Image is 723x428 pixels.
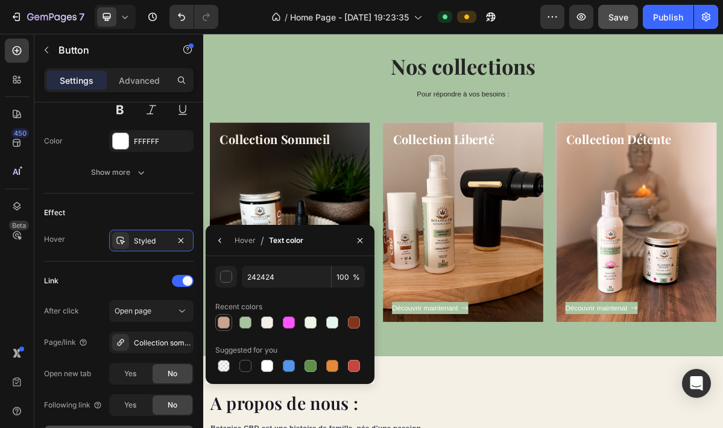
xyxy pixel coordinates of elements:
[44,400,103,411] div: Following link
[353,272,360,283] span: %
[44,162,194,183] button: Show more
[22,134,219,159] h3: Collection Sommeil
[79,10,84,24] p: 7
[124,368,136,379] span: Yes
[169,5,218,29] div: Undo/Redo
[44,368,91,379] div: Open new tab
[215,345,277,356] div: Suggested for you
[44,306,79,316] div: After click
[263,134,461,159] h3: Collection Liberté
[10,76,713,93] p: Pour répondre à vos besoins :
[285,11,288,24] span: /
[44,234,65,245] div: Hover
[44,207,65,218] div: Effect
[109,300,194,322] button: Open page
[260,233,264,248] span: /
[168,400,177,411] span: No
[203,34,723,428] iframe: Design area
[215,301,262,312] div: Recent colors
[263,373,355,391] p: Découvrir maintenant
[504,134,702,159] h3: Collection Détente
[653,11,683,24] div: Publish
[682,369,711,398] div: Open Intercom Messenger
[44,337,88,348] div: Page/link
[504,373,605,391] a: Découvrir maintenat
[11,128,29,138] div: 450
[58,43,161,57] p: Button
[134,236,169,247] div: Styled
[9,25,715,65] h2: Nos collections
[37,356,64,367] div: Button
[643,5,693,29] button: Publish
[134,338,191,348] div: Collection sommeil
[91,166,147,178] div: Show more
[608,12,628,22] span: Save
[235,235,256,246] div: Hover
[124,400,136,411] span: Yes
[22,373,113,391] p: Découvrir maintenant
[44,275,58,286] div: Link
[290,11,409,24] span: Home Page - [DATE] 19:23:35
[168,368,177,379] span: No
[504,373,590,391] p: Découvrir maintenat
[44,136,63,146] div: Color
[598,5,638,29] button: Save
[119,74,160,87] p: Advanced
[5,5,90,29] button: 7
[134,136,191,147] div: FFFFFF
[242,266,331,288] input: Eg: FFFFFF
[60,74,93,87] p: Settings
[263,373,369,391] a: Découvrir maintenant
[115,306,151,315] span: Open page
[269,235,303,246] div: Text color
[9,221,29,230] div: Beta
[22,373,128,391] a: Découvrir maintenant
